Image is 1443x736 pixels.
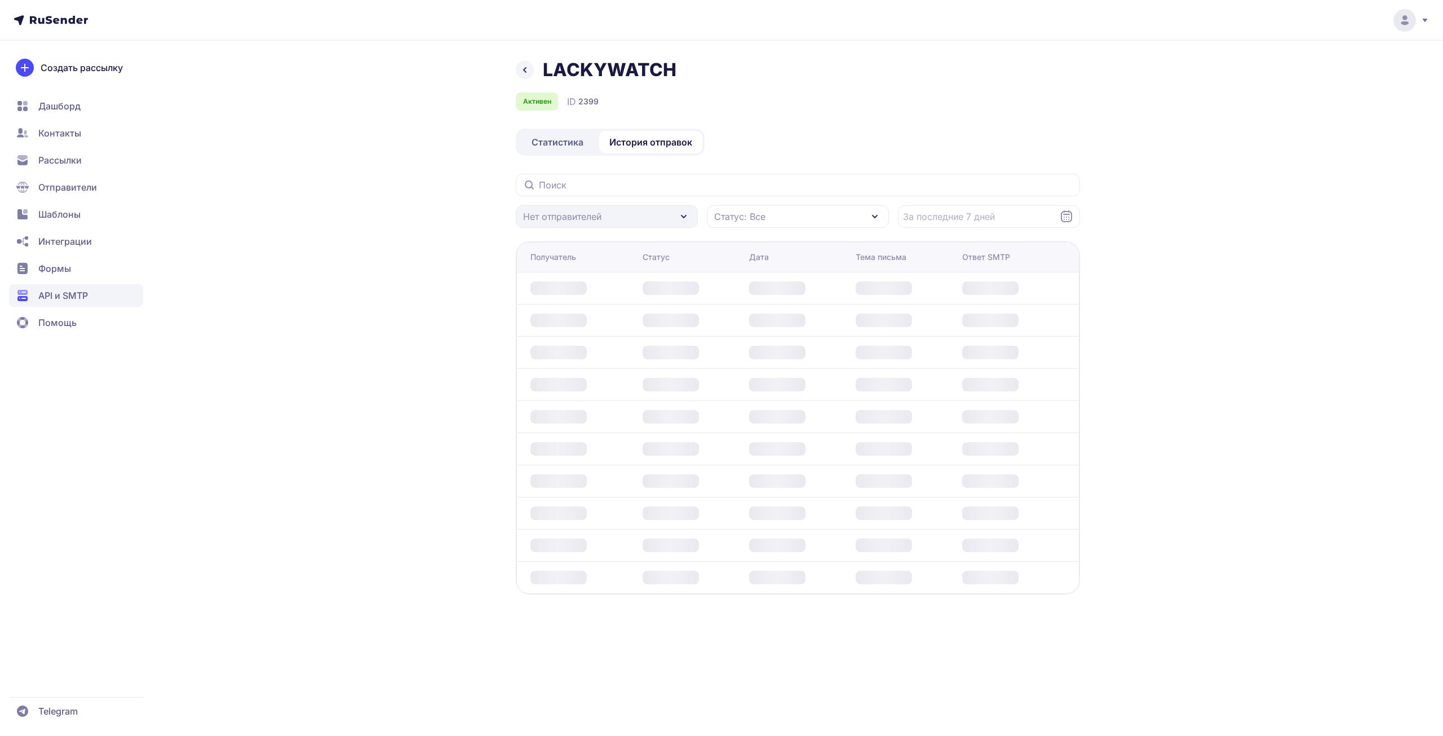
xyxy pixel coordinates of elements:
[518,131,597,153] a: Статистика
[41,61,123,74] span: Создать рассылку
[530,252,576,263] div: Получатель
[962,252,1010,263] div: Ответ SMTP
[578,96,599,107] span: 2399
[599,131,702,153] a: История отправок
[543,59,676,81] h1: LACKYWATCH
[523,97,551,106] span: Активен
[38,180,97,194] span: Отправители
[567,95,599,108] div: ID
[609,135,692,149] span: История отправок
[516,174,1080,196] input: Поиск
[749,252,769,263] div: Дата
[9,700,143,722] a: Telegram
[532,135,583,149] span: Статистика
[643,252,670,263] div: Статус
[38,289,88,302] span: API и SMTP
[898,205,1080,228] input: Datepicker input
[856,252,906,263] div: Тема письма
[38,208,81,221] span: Шаблоны
[38,316,77,329] span: Помощь
[714,210,765,223] span: Статус: Все
[38,235,92,248] span: Интеграции
[38,99,81,113] span: Дашборд
[38,704,78,718] span: Telegram
[38,153,82,167] span: Рассылки
[38,262,71,275] span: Формы
[38,126,81,140] span: Контакты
